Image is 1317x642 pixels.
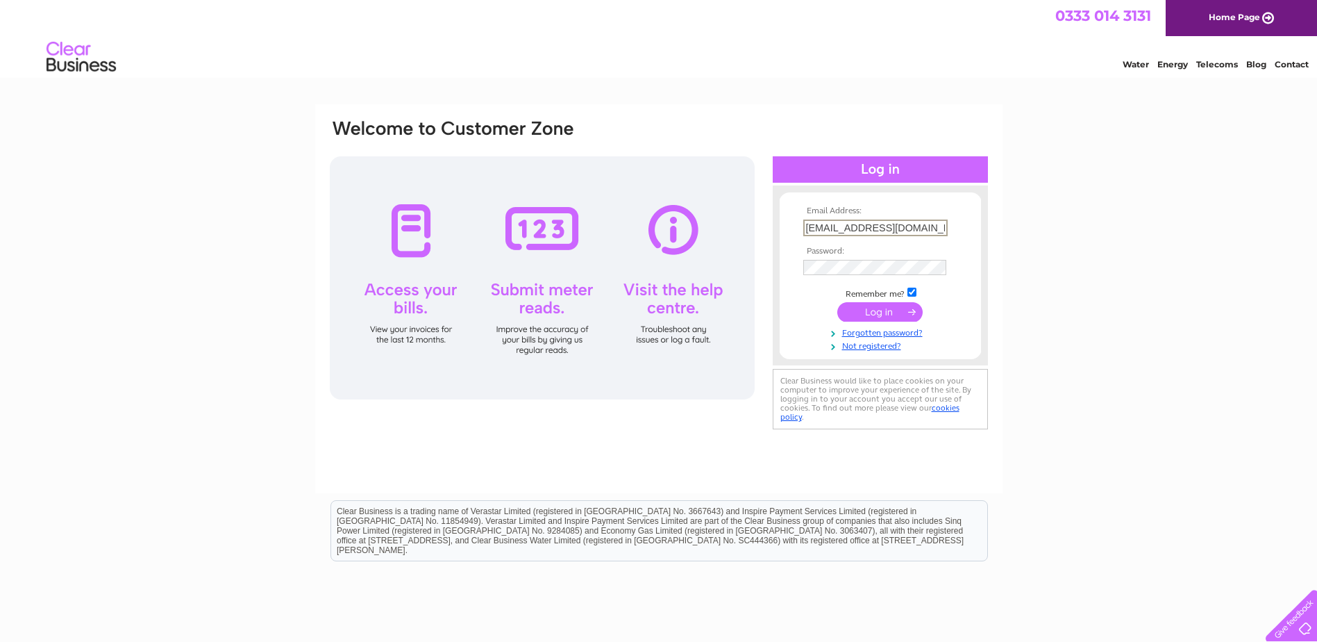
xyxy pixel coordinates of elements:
[803,325,961,338] a: Forgotten password?
[331,8,987,67] div: Clear Business is a trading name of Verastar Limited (registered in [GEOGRAPHIC_DATA] No. 3667643...
[1196,59,1238,69] a: Telecoms
[800,247,961,256] th: Password:
[1157,59,1188,69] a: Energy
[780,403,959,422] a: cookies policy
[46,36,117,79] img: logo.png
[837,302,923,322] input: Submit
[1275,59,1309,69] a: Contact
[773,369,988,429] div: Clear Business would like to place cookies on your computer to improve your experience of the sit...
[800,206,961,216] th: Email Address:
[803,338,961,352] a: Not registered?
[800,286,961,299] td: Remember me?
[1246,59,1266,69] a: Blog
[1055,7,1151,24] a: 0333 014 3131
[1123,59,1149,69] a: Water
